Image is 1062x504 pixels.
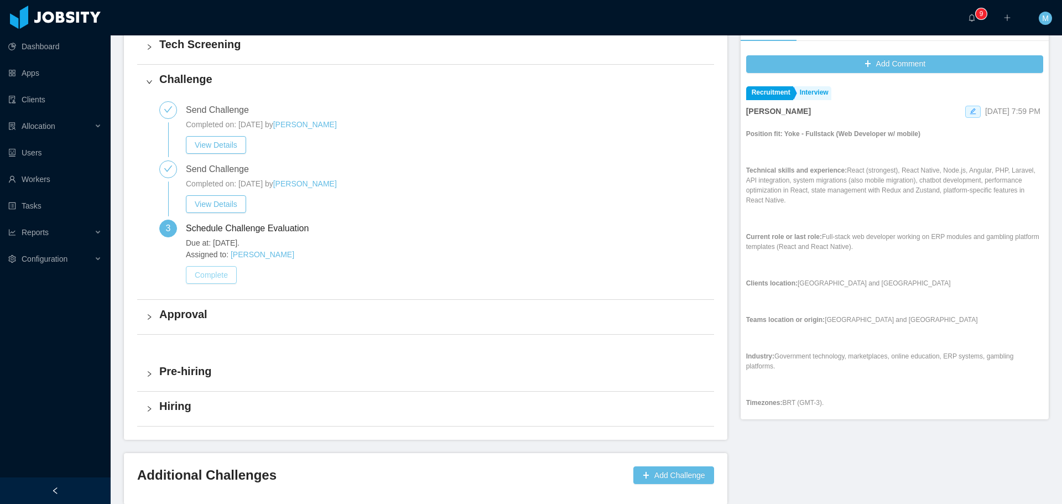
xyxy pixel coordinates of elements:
[164,164,173,173] i: icon: check
[968,14,976,22] i: icon: bell
[164,105,173,114] i: icon: check
[146,79,153,85] i: icon: right
[137,357,714,391] div: icon: rightPre-hiring
[8,255,16,263] i: icon: setting
[186,200,246,209] a: View Details
[137,300,714,334] div: icon: rightApproval
[159,306,705,322] h4: Approval
[746,352,774,360] strong: Industry:
[746,233,822,241] strong: Current role or last role:
[1042,12,1049,25] span: M
[146,371,153,377] i: icon: right
[159,398,705,414] h4: Hiring
[980,8,983,19] p: 9
[159,37,705,52] h4: Tech Screening
[970,108,976,115] i: icon: edit
[1003,14,1011,22] i: icon: plus
[746,222,1043,252] p: Full-stack web developer working on ERP modules and gambling platform templates (React and React ...
[794,86,831,100] a: Interview
[746,279,798,287] strong: Clients location:
[159,363,705,379] h4: Pre-hiring
[273,120,337,129] a: [PERSON_NAME]
[22,228,49,237] span: Reports
[746,155,1043,205] p: React (strongest), React Native, Node.js, Angular, PHP, Laravel, API integration, system migratio...
[186,101,258,119] div: Send Challenge
[8,168,102,190] a: icon: userWorkers
[8,62,102,84] a: icon: appstoreApps
[746,388,1043,408] p: BRT (GMT-3).
[8,35,102,58] a: icon: pie-chartDashboard
[186,195,246,213] button: View Details
[8,89,102,111] a: icon: auditClients
[746,55,1043,73] button: icon: plusAdd Comment
[746,167,847,174] strong: Technical skills and experience:
[231,250,294,259] a: [PERSON_NAME]
[146,314,153,320] i: icon: right
[146,44,153,50] i: icon: right
[159,71,705,87] h4: Challenge
[186,136,246,154] button: View Details
[186,179,273,188] span: Completed on: [DATE] by
[746,268,1043,288] p: [GEOGRAPHIC_DATA] and [GEOGRAPHIC_DATA]
[22,122,55,131] span: Allocation
[137,65,714,99] div: icon: rightChallenge
[985,107,1040,116] span: [DATE] 7:59 PM
[746,305,1043,325] p: [GEOGRAPHIC_DATA] and [GEOGRAPHIC_DATA]
[273,179,337,188] a: [PERSON_NAME]
[186,220,317,237] div: Schedule Challenge Evaluation
[186,237,705,249] span: Due at: [DATE].
[186,141,246,149] a: View Details
[166,224,171,233] span: 3
[186,120,273,129] span: Completed on: [DATE] by
[746,86,793,100] a: Recruitment
[8,122,16,130] i: icon: solution
[746,341,1043,371] p: Government technology, marketplaces, online education, ERP systems, gambling platforms.
[186,249,705,261] span: Assigned to:
[137,466,629,484] h3: Additional Challenges
[186,160,258,178] div: Send Challenge
[8,195,102,217] a: icon: profileTasks
[746,316,825,324] strong: Teams location or origin:
[186,271,237,279] a: Complete
[746,107,811,116] strong: [PERSON_NAME]
[8,142,102,164] a: icon: robotUsers
[146,406,153,412] i: icon: right
[8,228,16,236] i: icon: line-chart
[976,8,987,19] sup: 9
[137,30,714,64] div: icon: rightTech Screening
[633,466,714,484] button: icon: plusAdd Challenge
[22,254,67,263] span: Configuration
[186,266,237,284] button: Complete
[746,130,920,138] strong: Position fit: Yoke - Fullstack (Web Developer w/ mobile)
[137,392,714,426] div: icon: rightHiring
[746,399,783,407] strong: Timezones:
